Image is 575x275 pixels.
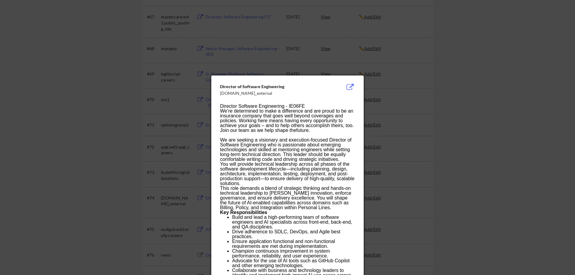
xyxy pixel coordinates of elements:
[232,215,355,229] p: Build and lead a high-performing team of software engineers and AI specialists across front-end, ...
[220,162,355,186] p: You will provide technical leadership across all phases of the software development lifecycle—inc...
[220,210,267,215] b: Key Responsibilities
[232,249,355,258] p: Champion continuous improvement in system performance, reliability, and user experience.
[220,90,324,96] div: [DOMAIN_NAME]_external
[220,109,355,133] p: We’re determined to make a difference and are proud to be an insurance company that goes well bey...
[232,239,355,249] p: Ensure application functional and non-functional requirements are met during implementation.
[232,229,355,239] p: Drive adherence to SDLC, DevOps, and Agile best practices.
[296,128,310,133] span: future.
[232,258,355,268] p: Advocate for the use of AI tools such as GitHub Copilot and other emerging technologies.
[220,138,355,162] p: We are seeking a visionary and execution-focused Director of Software Engineering who is passiona...
[220,186,355,210] p: This role demands a blend of strategic thinking and hands-on technical leadership to [PERSON_NAME...
[220,84,324,90] div: Director of Software Engineering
